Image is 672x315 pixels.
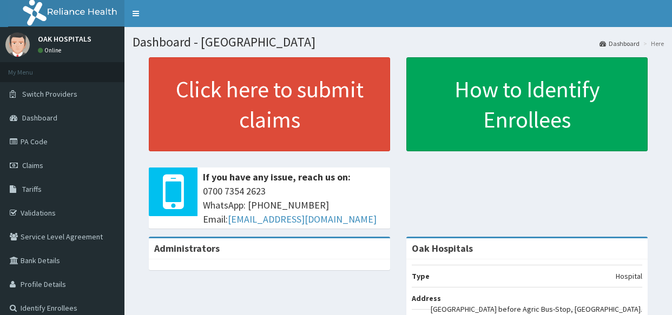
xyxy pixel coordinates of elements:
p: [GEOGRAPHIC_DATA] before Agric Bus-Stop, [GEOGRAPHIC_DATA]. [431,304,642,314]
a: [EMAIL_ADDRESS][DOMAIN_NAME] [228,213,377,225]
a: How to Identify Enrollees [406,57,648,151]
span: Switch Providers [22,89,77,99]
b: Administrators [154,242,220,254]
img: User Image [5,32,30,57]
span: Tariffs [22,184,42,194]
b: If you have any issue, reach us on: [203,171,351,183]
p: Hospital [616,271,642,282]
b: Address [412,293,441,303]
strong: Oak Hospitals [412,242,473,254]
h1: Dashboard - [GEOGRAPHIC_DATA] [133,35,664,49]
span: Dashboard [22,113,57,123]
a: Online [38,46,64,54]
span: 0700 7354 2623 WhatsApp: [PHONE_NUMBER] Email: [203,184,385,226]
p: OAK HOSPITALS [38,35,91,43]
b: Type [412,271,430,281]
a: Dashboard [599,39,640,48]
a: Click here to submit claims [149,57,390,151]
li: Here [641,39,664,48]
span: Claims [22,160,43,170]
